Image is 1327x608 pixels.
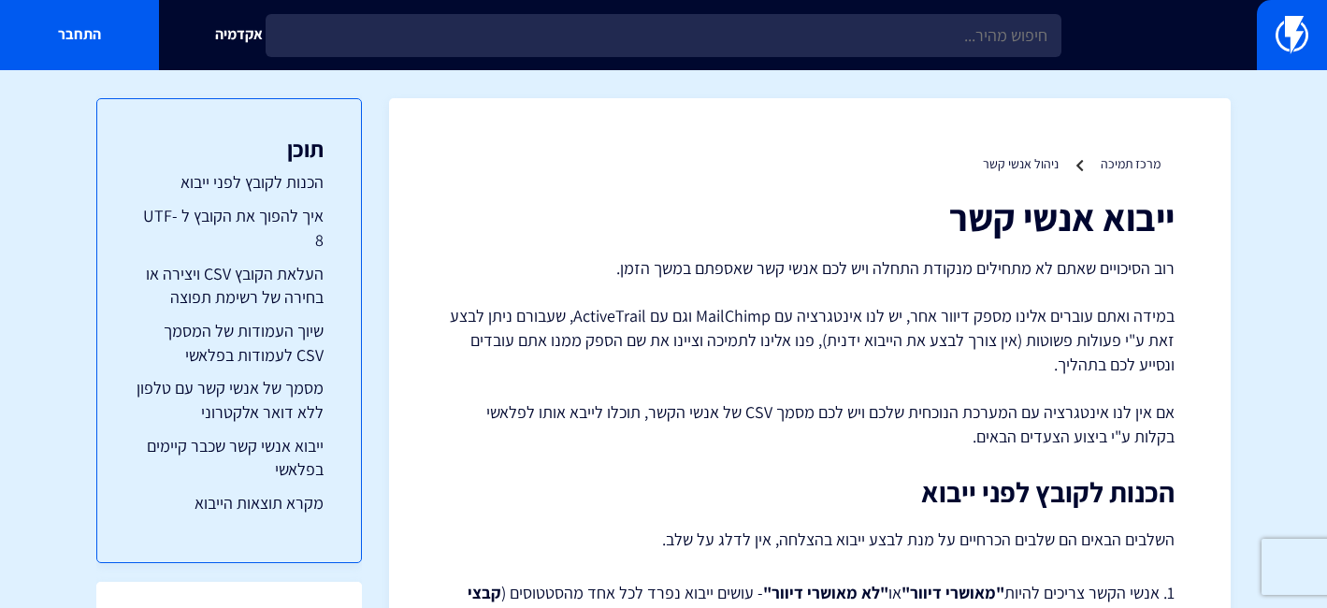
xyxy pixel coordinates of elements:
p: רוב הסיכויים שאתם לא מתחילים מנקודת התחלה ויש לכם אנשי קשר שאספתם במשך הזמן. במידה ואתם עוברים אל... [445,256,1175,449]
strong: "מאושרי דיוור" [901,582,1004,603]
a: מסמך של אנשי קשר עם טלפון ללא דואר אלקטרוני [135,376,324,424]
a: שיוך העמודות של המסמך CSV לעמודות בפלאשי [135,319,324,367]
a: מקרא תוצאות הייבוא [135,491,324,515]
strong: "לא מאושרי דיוור" [763,582,888,603]
p: השלבים הבאים הם שלבים הכרחיים על מנת לבצע ייבוא בהצלחה, אין לדלג על שלב. [445,527,1175,553]
a: העלאת הקובץ CSV ויצירה או בחירה של רשימת תפוצה [135,262,324,310]
input: חיפוש מהיר... [266,14,1061,57]
a: מרכז תמיכה [1101,155,1161,172]
h2: הכנות לקובץ לפני ייבוא [445,477,1175,508]
a: ייבוא אנשי קשר שכבר קיימים בפלאשי [135,434,324,482]
a: איך להפוך את הקובץ ל UTF-8 [135,204,324,252]
a: ניהול אנשי קשר [983,155,1059,172]
h3: תוכן [135,137,324,161]
a: הכנות לקובץ לפני ייבוא [135,170,324,195]
h1: ייבוא אנשי קשר [445,196,1175,238]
